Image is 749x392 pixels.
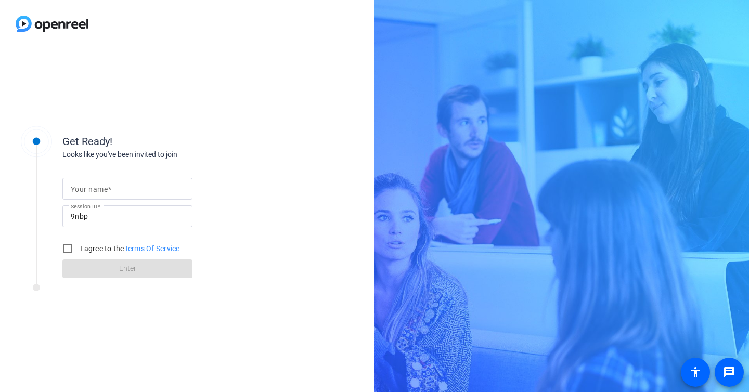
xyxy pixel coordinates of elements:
[124,244,180,253] a: Terms Of Service
[62,149,270,160] div: Looks like you've been invited to join
[71,203,97,210] mat-label: Session ID
[689,366,702,378] mat-icon: accessibility
[78,243,180,254] label: I agree to the
[723,366,735,378] mat-icon: message
[71,185,108,193] mat-label: Your name
[62,134,270,149] div: Get Ready!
